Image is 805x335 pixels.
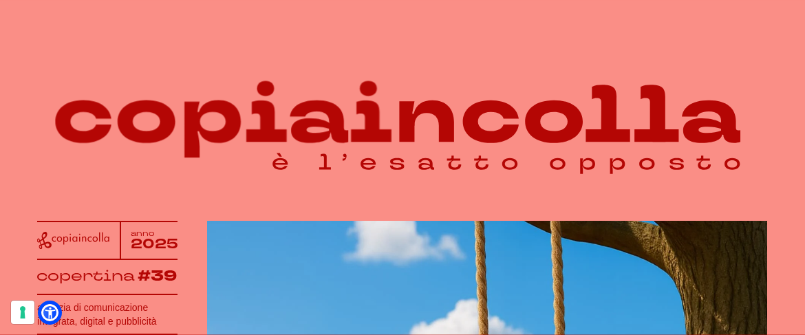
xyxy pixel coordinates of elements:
[137,266,176,287] tspan: #39
[37,301,178,328] h1: agenzia di comunicazione integrata, digital e pubblicità
[41,304,58,321] a: Open Accessibility Menu
[131,228,155,238] tspan: anno
[11,301,34,324] button: Le tue preferenze relative al consenso per le tecnologie di tracciamento
[36,266,135,285] tspan: copertina
[131,235,178,253] tspan: 2025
